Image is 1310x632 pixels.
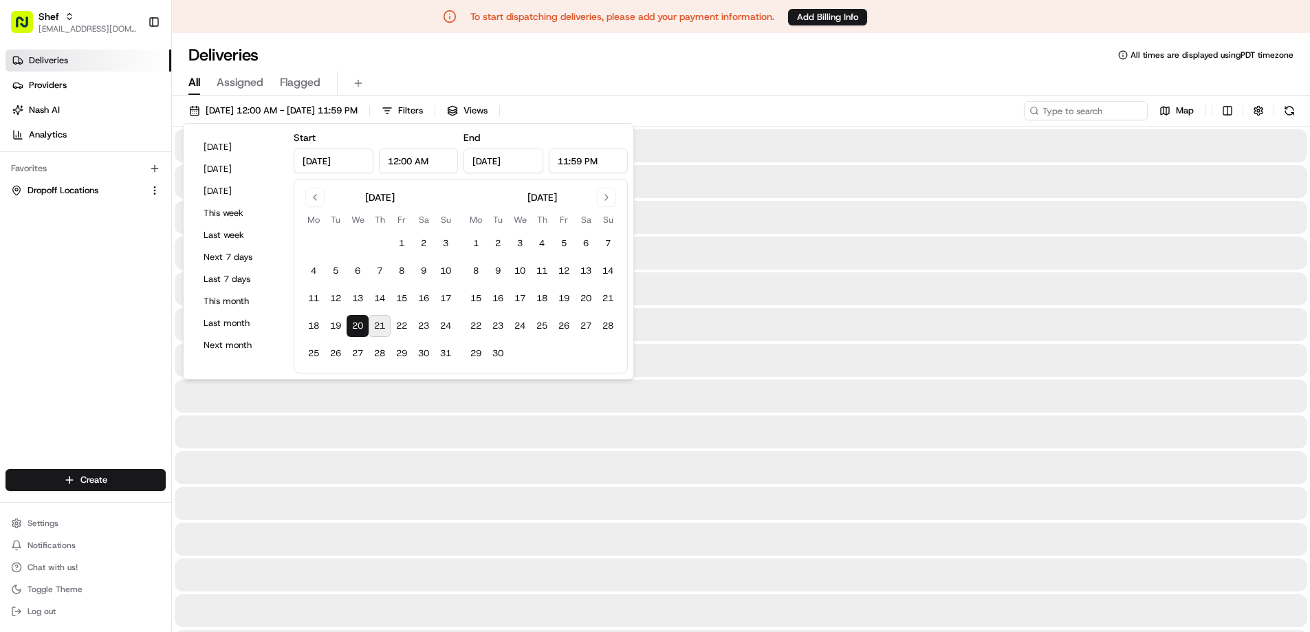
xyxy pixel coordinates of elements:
input: Type to search [1024,101,1148,120]
th: Thursday [369,213,391,227]
button: 30 [413,342,435,364]
button: [DATE] [197,160,280,179]
span: Flagged [280,74,320,91]
span: Dropoff Locations [28,184,98,197]
button: 14 [369,287,391,309]
button: 7 [369,260,391,282]
th: Sunday [597,213,619,227]
a: Deliveries [6,50,171,72]
button: 12 [553,260,575,282]
div: [DATE] [527,190,557,204]
button: 29 [465,342,487,364]
th: Thursday [531,213,553,227]
div: We're available if you need us! [62,145,189,156]
button: 2 [413,232,435,254]
p: To start dispatching deliveries, please add your payment information. [470,10,774,23]
button: 27 [347,342,369,364]
button: Next 7 days [197,248,280,267]
span: [DATE] [107,213,135,224]
a: Providers [6,74,171,96]
a: 📗Knowledge Base [8,265,111,290]
button: Notifications [6,536,166,555]
button: 3 [509,232,531,254]
button: 28 [369,342,391,364]
button: 13 [347,287,369,309]
div: Past conversations [14,179,92,190]
span: All [188,74,200,91]
button: 16 [487,287,509,309]
div: [DATE] [365,190,395,204]
button: 26 [553,315,575,337]
a: Powered byPylon [97,303,166,314]
button: 5 [325,260,347,282]
th: Wednesday [347,213,369,227]
button: Chat with us! [6,558,166,577]
th: Friday [391,213,413,227]
button: 27 [575,315,597,337]
div: Favorites [6,157,166,179]
button: 16 [413,287,435,309]
button: 21 [597,287,619,309]
img: 1736555255976-a54dd68f-1ca7-489b-9aae-adbdc363a1c4 [14,131,39,156]
div: 📗 [14,272,25,283]
span: Log out [28,606,56,617]
div: Start new chat [62,131,226,145]
span: Views [463,105,488,117]
button: 15 [391,287,413,309]
button: 14 [597,260,619,282]
button: 5 [553,232,575,254]
span: Map [1176,105,1194,117]
span: Create [80,474,107,486]
button: 25 [303,342,325,364]
button: 1 [465,232,487,254]
button: 28 [597,315,619,337]
button: Create [6,469,166,491]
span: Notifications [28,540,76,551]
a: Analytics [6,124,171,146]
button: 2 [487,232,509,254]
th: Friday [553,213,575,227]
button: Log out [6,602,166,621]
span: Shef Support [43,213,96,224]
button: 1 [391,232,413,254]
th: Tuesday [487,213,509,227]
button: Settings [6,514,166,533]
button: 25 [531,315,553,337]
span: API Documentation [130,270,221,284]
button: Filters [375,101,429,120]
button: Add Billing Info [788,9,867,25]
button: 10 [435,260,457,282]
span: All times are displayed using PDT timezone [1131,50,1293,61]
button: 20 [347,315,369,337]
button: 18 [303,315,325,337]
button: 18 [531,287,553,309]
button: Next month [197,336,280,355]
button: 30 [487,342,509,364]
a: Dropoff Locations [11,184,144,197]
a: Add Billing Info [788,8,867,25]
p: Welcome 👋 [14,55,250,77]
button: 19 [553,287,575,309]
button: 20 [575,287,597,309]
span: [EMAIL_ADDRESS][DOMAIN_NAME] [39,23,137,34]
button: 11 [531,260,553,282]
button: 15 [465,287,487,309]
button: 4 [303,260,325,282]
button: 8 [391,260,413,282]
span: Settings [28,518,58,529]
button: 29 [391,342,413,364]
span: Analytics [29,129,67,141]
span: Chat with us! [28,562,78,573]
input: Date [463,149,543,173]
button: 17 [509,287,531,309]
span: Assigned [217,74,263,91]
span: Shef [39,10,59,23]
button: 26 [325,342,347,364]
span: [DATE] 12:00 AM - [DATE] 11:59 PM [206,105,358,117]
span: Knowledge Base [28,270,105,284]
button: 8 [465,260,487,282]
button: 11 [303,287,325,309]
a: 💻API Documentation [111,265,226,290]
th: Sunday [435,213,457,227]
button: 23 [487,315,509,337]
